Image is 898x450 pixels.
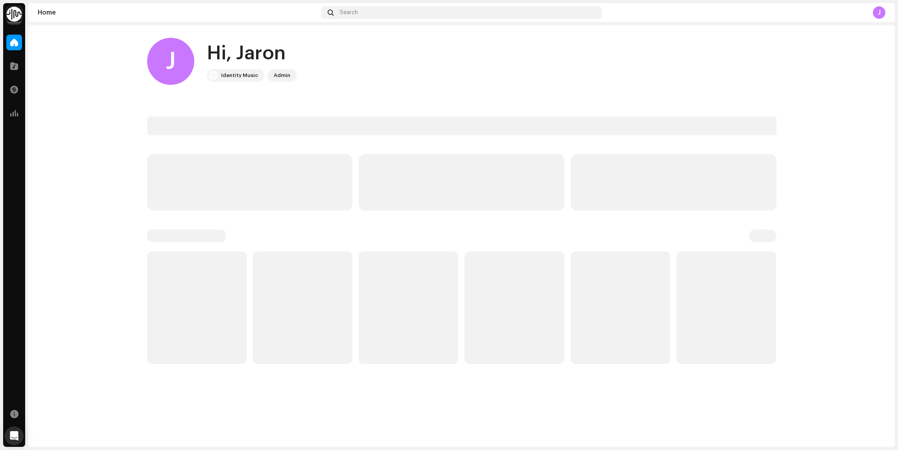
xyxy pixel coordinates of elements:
span: Search [340,9,358,16]
div: Identity Music [221,71,258,80]
img: 0f74c21f-6d1c-4dbc-9196-dbddad53419e [6,6,22,22]
div: Hi, Jaron [207,41,297,66]
div: J [147,38,194,85]
div: Open Intercom Messenger [5,426,24,445]
div: Admin [274,71,290,80]
div: J [873,6,885,19]
img: 0f74c21f-6d1c-4dbc-9196-dbddad53419e [208,71,218,80]
div: Home [38,9,318,16]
